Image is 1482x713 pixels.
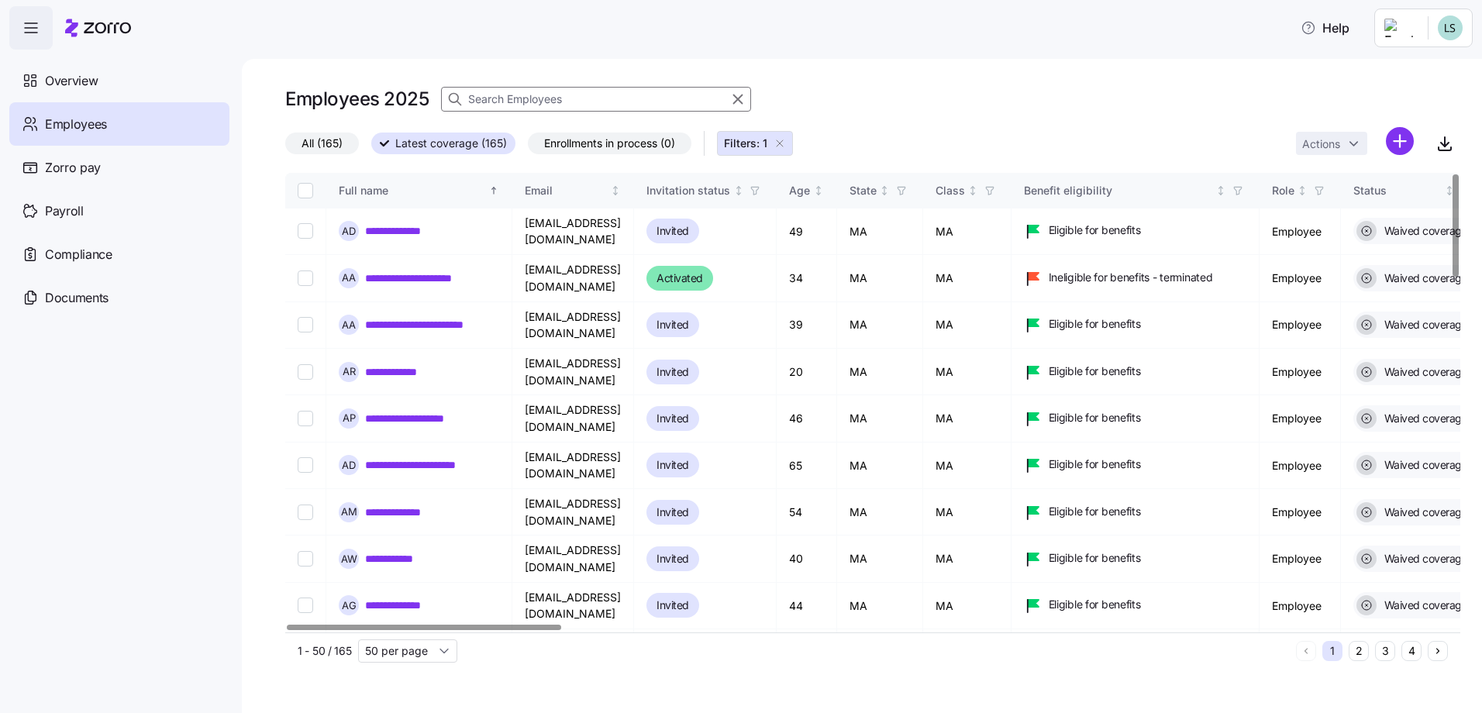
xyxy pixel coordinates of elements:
[9,59,229,102] a: Overview
[923,443,1012,489] td: MA
[610,185,621,196] div: Not sorted
[1297,185,1308,196] div: Not sorted
[341,507,357,517] span: A M
[512,583,634,629] td: [EMAIL_ADDRESS][DOMAIN_NAME]
[837,583,923,629] td: MA
[1049,316,1141,332] span: Eligible for benefits
[1049,410,1141,425] span: Eligible for benefits
[657,503,689,522] span: Invited
[923,302,1012,349] td: MA
[512,536,634,582] td: [EMAIL_ADDRESS][DOMAIN_NAME]
[1349,641,1369,661] button: 2
[777,302,837,349] td: 39
[1049,597,1141,612] span: Eligible for benefits
[837,536,923,582] td: MA
[298,364,313,380] input: Select record 4
[923,583,1012,629] td: MA
[45,115,107,134] span: Employees
[326,173,512,208] th: Full nameSorted ascending
[777,489,837,536] td: 54
[1380,457,1468,473] span: Waived coverage
[923,208,1012,255] td: MA
[777,255,837,301] td: 34
[777,173,837,208] th: AgeNot sorted
[343,367,356,377] span: A R
[525,182,608,199] div: Email
[298,598,313,613] input: Select record 9
[1380,598,1468,613] span: Waived coverage
[657,222,689,240] span: Invited
[733,185,744,196] div: Not sorted
[512,255,634,301] td: [EMAIL_ADDRESS][DOMAIN_NAME]
[512,208,634,255] td: [EMAIL_ADDRESS][DOMAIN_NAME]
[1386,127,1414,155] svg: add icon
[923,489,1012,536] td: MA
[923,395,1012,442] td: MA
[45,288,109,308] span: Documents
[298,505,313,520] input: Select record 7
[717,131,793,156] button: Filters: 1
[342,601,357,611] span: A G
[777,583,837,629] td: 44
[9,102,229,146] a: Employees
[777,443,837,489] td: 65
[395,133,507,153] span: Latest coverage (165)
[724,136,767,151] span: Filters: 1
[512,395,634,442] td: [EMAIL_ADDRESS][DOMAIN_NAME]
[302,133,343,153] span: All (165)
[512,489,634,536] td: [EMAIL_ADDRESS][DOMAIN_NAME]
[9,232,229,276] a: Compliance
[837,443,923,489] td: MA
[298,270,313,286] input: Select record 2
[1380,317,1468,332] span: Waived coverage
[1260,173,1341,208] th: RoleNot sorted
[813,185,824,196] div: Not sorted
[657,549,689,568] span: Invited
[657,596,689,615] span: Invited
[341,554,357,564] span: A W
[1384,19,1415,37] img: Employer logo
[1380,551,1468,567] span: Waived coverage
[1353,182,1442,199] div: Status
[1301,19,1349,37] span: Help
[1444,185,1455,196] div: Not sorted
[1401,641,1422,661] button: 4
[777,395,837,442] td: 46
[923,349,1012,395] td: MA
[441,87,751,112] input: Search Employees
[45,245,112,264] span: Compliance
[1302,139,1340,150] span: Actions
[1049,456,1141,472] span: Eligible for benefits
[923,255,1012,301] td: MA
[837,255,923,301] td: MA
[777,208,837,255] td: 49
[967,185,978,196] div: Not sorted
[45,158,101,177] span: Zorro pay
[339,182,486,199] div: Full name
[1322,641,1342,661] button: 1
[837,349,923,395] td: MA
[837,173,923,208] th: StateNot sorted
[298,183,313,198] input: Select all records
[1288,12,1362,43] button: Help
[646,182,730,199] div: Invitation status
[634,173,777,208] th: Invitation statusNot sorted
[285,87,429,111] h1: Employees 2025
[1380,411,1468,426] span: Waived coverage
[777,349,837,395] td: 20
[837,489,923,536] td: MA
[657,269,703,288] span: Activated
[1380,505,1468,520] span: Waived coverage
[879,185,890,196] div: Not sorted
[1049,222,1141,238] span: Eligible for benefits
[488,185,499,196] div: Sorted ascending
[837,302,923,349] td: MA
[9,276,229,319] a: Documents
[1272,182,1294,199] div: Role
[850,182,877,199] div: State
[1049,363,1141,379] span: Eligible for benefits
[9,146,229,189] a: Zorro pay
[923,536,1012,582] td: MA
[657,456,689,474] span: Invited
[1260,302,1341,349] td: Employee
